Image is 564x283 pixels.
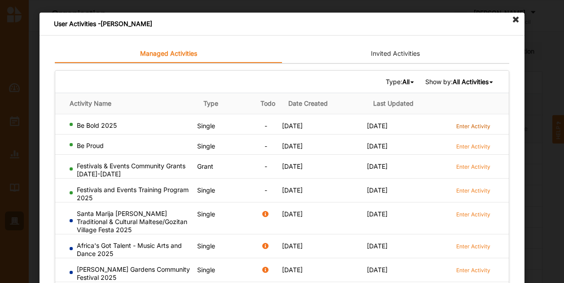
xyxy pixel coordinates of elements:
div: Africa's Got Talent - Music Arts and Dance 2025 [70,242,194,258]
b: All Activities [453,78,489,85]
a: Invited Activities [282,45,509,63]
div: Be Proud [70,142,194,150]
span: [DATE] [282,186,303,194]
th: Type [197,93,254,114]
label: Enter Activity [456,211,490,218]
span: - [264,122,267,130]
div: Festivals and Events Training Program 2025 [70,186,194,202]
a: Enter Activity [456,242,490,250]
span: [DATE] [367,186,388,194]
span: [DATE] [367,210,388,218]
span: [DATE] [367,266,388,274]
b: All [402,78,410,85]
span: [DATE] [282,210,303,218]
a: Enter Activity [456,210,490,218]
span: [DATE] [282,142,303,150]
span: Single [197,210,215,218]
th: Last Updated [367,93,452,114]
span: [DATE] [367,122,388,130]
span: Single [197,142,215,150]
span: Single [197,242,215,250]
label: Enter Activity [456,266,490,274]
span: Single [197,122,215,130]
span: [DATE] [282,122,303,130]
div: [PERSON_NAME] Gardens Community Festival 2025 [70,265,194,282]
span: Show by: [425,77,494,85]
label: Enter Activity [456,243,490,250]
label: Enter Activity [456,143,490,150]
span: [DATE] [367,142,388,150]
div: Festivals & Events Community Grants [DATE]-[DATE] [70,162,194,178]
th: Date Created [282,93,367,114]
th: Activity Name [55,93,197,114]
span: - [264,162,267,170]
span: [DATE] [282,266,303,274]
a: Managed Activities [55,45,282,63]
span: [DATE] [282,162,303,170]
span: Type: [386,77,415,85]
label: Enter Activity [456,122,490,130]
span: [DATE] [367,162,388,170]
a: Enter Activity [456,121,490,130]
span: - [264,142,267,150]
div: Santa Marija [PERSON_NAME] Traditional & Cultural Maltese/Gozitan Village Festa 2025 [70,210,194,234]
span: [DATE] [367,242,388,250]
span: Grant [197,162,213,170]
span: Single [197,266,215,274]
label: Enter Activity [456,163,490,171]
div: Be Bold 2025 [70,121,194,130]
span: [DATE] [282,242,303,250]
div: User Activities - [PERSON_NAME] [40,13,524,36]
a: Enter Activity [456,265,490,274]
a: Enter Activity [456,162,490,171]
th: Todo [254,93,282,114]
span: Single [197,186,215,194]
span: - [264,186,267,194]
label: Enter Activity [456,187,490,194]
